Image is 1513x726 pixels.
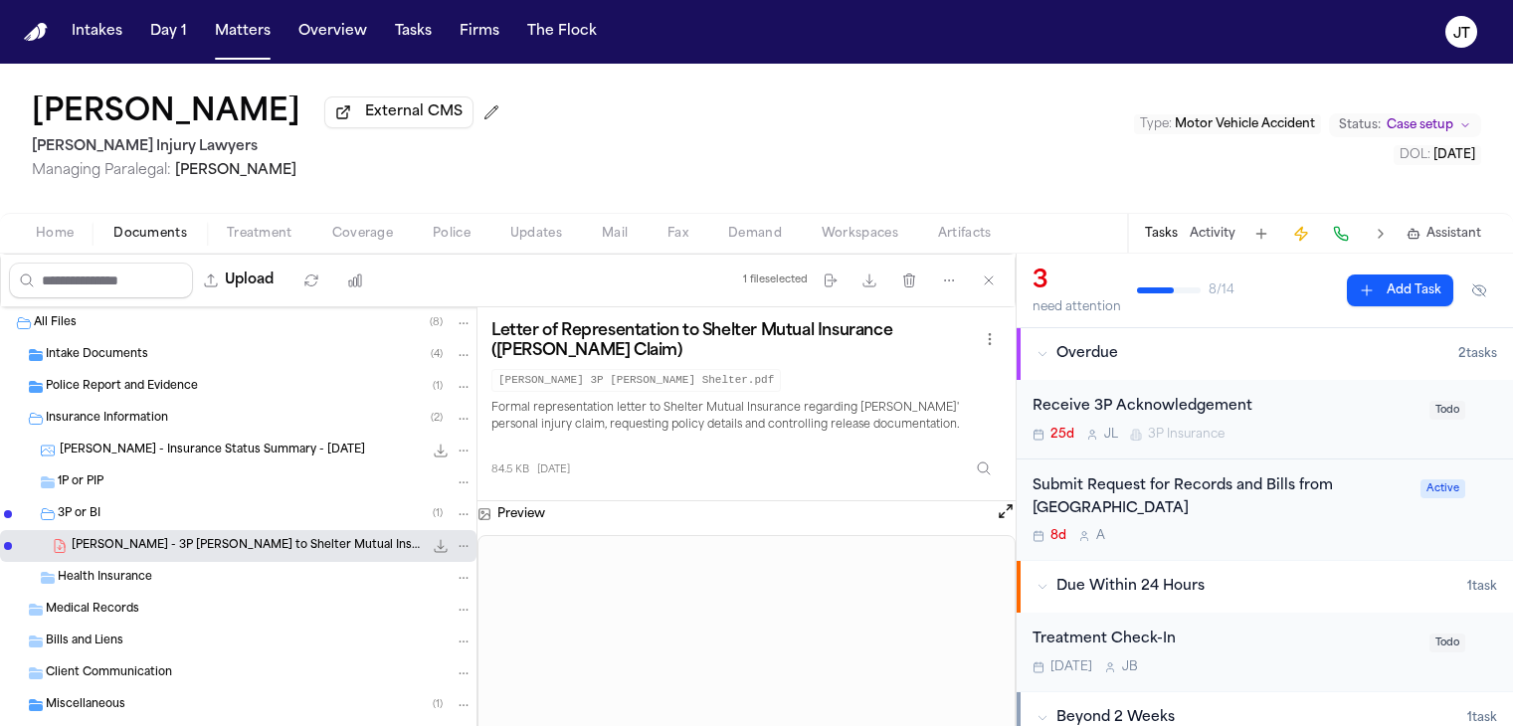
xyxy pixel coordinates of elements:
[433,699,443,710] span: ( 1 )
[1175,118,1315,130] span: Motor Vehicle Accident
[431,536,451,556] button: Download C. Adams - 3P LOR to Shelter Mutual Insurance - 10.7.25
[1017,561,1513,613] button: Due Within 24 Hours1task
[1033,396,1418,419] div: Receive 3P Acknowledgement
[64,14,130,50] button: Intakes
[332,226,393,242] span: Coverage
[32,135,507,159] h2: [PERSON_NAME] Injury Lawyers
[1017,380,1513,459] div: Open task: Receive 3P Acknowledgement
[1461,274,1497,306] button: Hide completed tasks (⌘⇧H)
[46,665,172,682] span: Client Communication
[1145,226,1178,242] button: Tasks
[1394,145,1481,165] button: Edit DOL: 2025-09-08
[1033,266,1121,297] div: 3
[491,369,781,392] code: [PERSON_NAME] 3P [PERSON_NAME] Shelter.pdf
[36,226,74,242] span: Home
[1050,659,1092,675] span: [DATE]
[1033,475,1409,521] div: Submit Request for Records and Bills from [GEOGRAPHIC_DATA]
[24,23,48,42] a: Home
[1056,344,1118,364] span: Overdue
[497,506,545,522] h3: Preview
[491,400,1002,436] p: Formal representation letter to Shelter Mutual Insurance regarding [PERSON_NAME]' personal injury...
[1433,149,1475,161] span: [DATE]
[365,102,463,122] span: External CMS
[32,163,171,178] span: Managing Paralegal:
[113,226,187,242] span: Documents
[207,14,279,50] button: Matters
[1050,427,1074,443] span: 25d
[1453,27,1470,41] text: JT
[1327,220,1355,248] button: Make a Call
[58,474,103,491] span: 1P or PIP
[996,501,1016,521] button: Open preview
[46,634,123,650] span: Bills and Liens
[34,315,77,332] span: All Files
[1122,659,1138,675] span: J B
[602,226,628,242] span: Mail
[728,226,782,242] span: Demand
[1467,579,1497,595] span: 1 task
[433,381,443,392] span: ( 1 )
[433,508,443,519] span: ( 1 )
[1050,528,1066,544] span: 8d
[1033,299,1121,315] div: need attention
[1420,479,1465,498] span: Active
[46,347,148,364] span: Intake Documents
[1329,113,1481,137] button: Change status from Case setup
[175,163,296,178] span: [PERSON_NAME]
[491,462,529,477] span: 84.5 KB
[519,14,605,50] button: The Flock
[996,501,1016,527] button: Open preview
[1017,459,1513,561] div: Open task: Submit Request for Records and Bills from UMMC Grenada Hospital
[431,441,451,460] button: Download C. Adams - Insurance Status Summary - 10.7.25
[72,538,423,555] span: [PERSON_NAME] - 3P [PERSON_NAME] to Shelter Mutual Insurance - [DATE]
[46,602,139,619] span: Medical Records
[743,273,808,286] div: 1 file selected
[1190,226,1235,242] button: Activity
[431,349,443,360] span: ( 4 )
[667,226,688,242] span: Fax
[510,226,562,242] span: Updates
[9,263,193,298] input: Search files
[1247,220,1275,248] button: Add Task
[1287,220,1315,248] button: Create Immediate Task
[1104,427,1118,443] span: J L
[142,14,195,50] button: Day 1
[1407,226,1481,242] button: Assistant
[537,462,570,477] span: [DATE]
[1400,149,1430,161] span: DOL :
[58,570,152,587] span: Health Insurance
[60,443,365,459] span: [PERSON_NAME] - Insurance Status Summary - [DATE]
[1458,346,1497,362] span: 2 task s
[324,96,473,128] button: External CMS
[1033,629,1418,651] div: Treatment Check-In
[433,226,471,242] span: Police
[227,226,292,242] span: Treatment
[32,95,300,131] button: Edit matter name
[193,263,285,298] button: Upload
[1148,427,1225,443] span: 3P Insurance
[1096,528,1105,544] span: A
[46,697,125,714] span: Miscellaneous
[1387,117,1453,133] span: Case setup
[1429,401,1465,420] span: Todo
[32,95,300,131] h1: [PERSON_NAME]
[46,411,168,428] span: Insurance Information
[966,451,1002,486] button: Inspect
[58,506,100,523] span: 3P or BI
[431,413,443,424] span: ( 2 )
[290,14,375,50] button: Overview
[387,14,440,50] button: Tasks
[430,317,443,328] span: ( 8 )
[491,321,978,361] h3: Letter of Representation to Shelter Mutual Insurance ([PERSON_NAME] Claim)
[452,14,507,50] button: Firms
[1467,710,1497,726] span: 1 task
[1347,274,1453,306] button: Add Task
[24,23,48,42] img: Finch Logo
[822,226,898,242] span: Workspaces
